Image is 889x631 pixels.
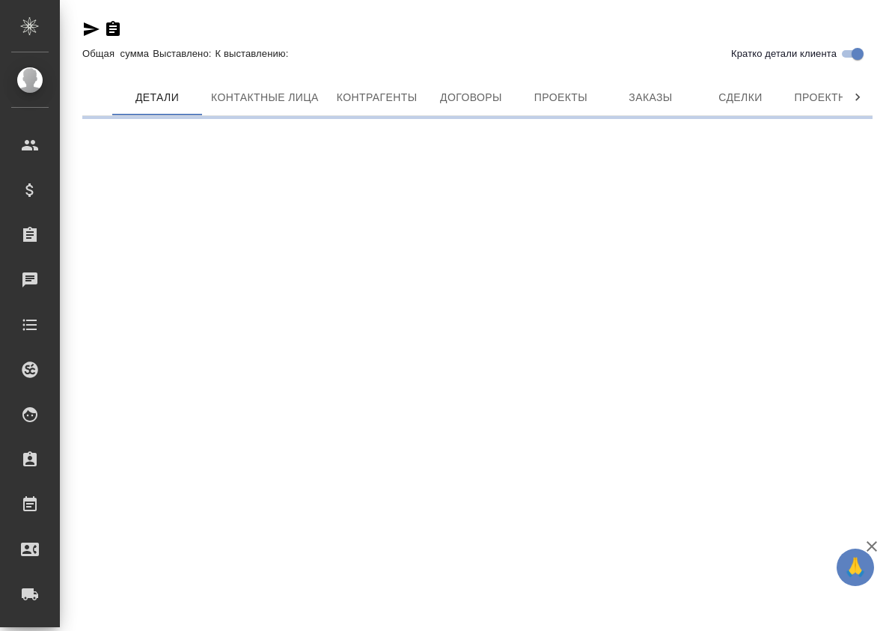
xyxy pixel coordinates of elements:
p: Общая сумма [82,48,153,59]
span: 🙏 [843,552,868,583]
button: 🙏 [837,549,874,586]
button: Скопировать ссылку для ЯМессенджера [82,20,100,38]
span: Контрагенты [337,88,418,107]
span: Контактные лица [211,88,319,107]
span: Проекты [525,88,596,107]
button: Скопировать ссылку [104,20,122,38]
span: Детали [121,88,193,107]
p: К выставлению: [216,48,293,59]
span: Сделки [704,88,776,107]
span: Заказы [614,88,686,107]
span: Договоры [435,88,507,107]
span: Кратко детали клиента [731,46,837,61]
p: Выставлено: [153,48,215,59]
